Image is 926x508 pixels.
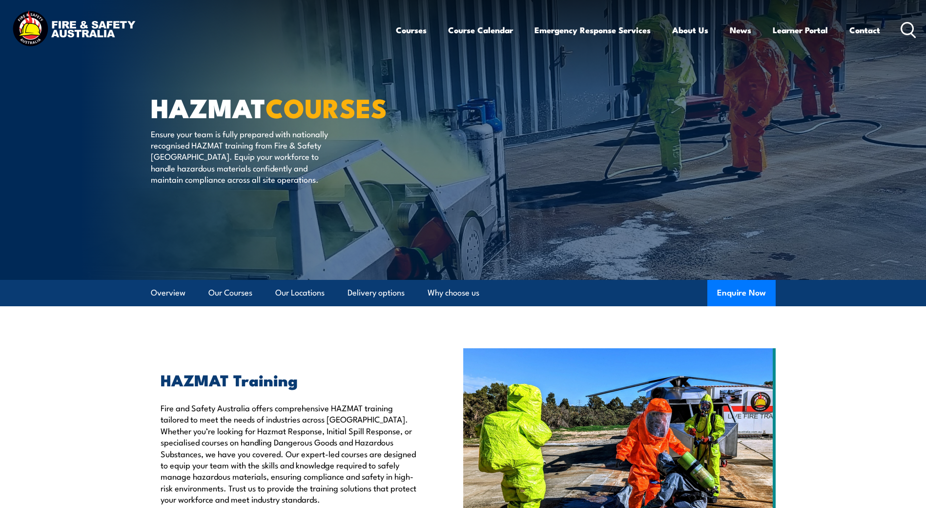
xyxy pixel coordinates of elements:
a: Our Locations [275,280,325,306]
h1: HAZMAT [151,96,392,119]
a: Emergency Response Services [535,17,651,43]
button: Enquire Now [707,280,776,306]
h2: HAZMAT Training [161,373,418,386]
a: Overview [151,280,185,306]
a: Learner Portal [773,17,828,43]
a: Contact [849,17,880,43]
a: Course Calendar [448,17,513,43]
a: Why choose us [428,280,479,306]
p: Ensure your team is fully prepared with nationally recognised HAZMAT training from Fire & Safety ... [151,128,329,185]
a: About Us [672,17,708,43]
a: Our Courses [208,280,252,306]
strong: COURSES [266,86,387,127]
a: Delivery options [348,280,405,306]
p: Fire and Safety Australia offers comprehensive HAZMAT training tailored to meet the needs of indu... [161,402,418,505]
a: News [730,17,751,43]
a: Courses [396,17,427,43]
